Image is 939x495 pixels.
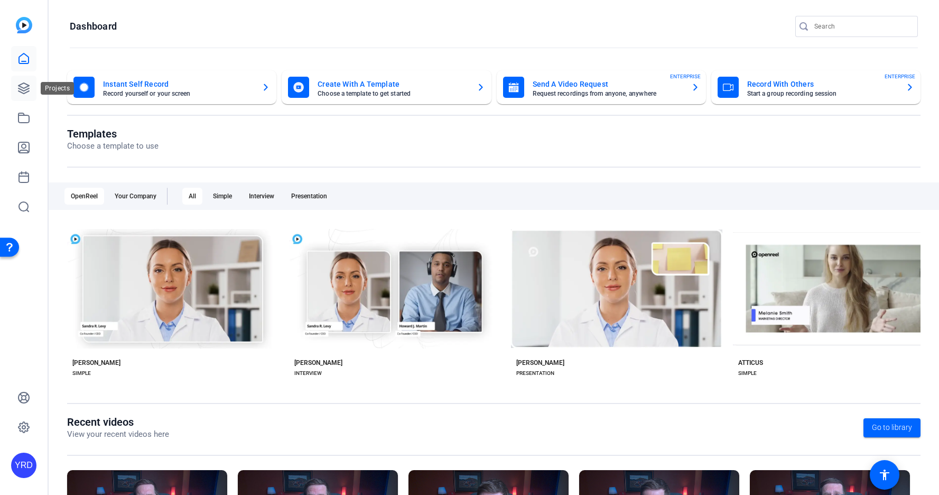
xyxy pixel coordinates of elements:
span: ENTERPRISE [670,72,701,80]
div: [PERSON_NAME] [516,359,564,367]
div: Presentation [285,188,333,205]
button: Create With A TemplateChoose a template to get started [282,70,491,104]
mat-card-title: Record With Others [747,78,897,90]
mat-card-subtitle: Record yourself or your screen [103,90,253,97]
a: Go to library [863,418,921,437]
img: blue-gradient.svg [16,17,32,33]
div: ATTICUS [738,359,763,367]
button: Instant Self RecordRecord yourself or your screen [67,70,276,104]
div: Your Company [108,188,163,205]
button: Send A Video RequestRequest recordings from anyone, anywhereENTERPRISE [497,70,706,104]
mat-card-subtitle: Request recordings from anyone, anywhere [533,90,683,97]
div: PRESENTATION [516,369,554,378]
mat-card-title: Instant Self Record [103,78,253,90]
div: OpenReel [64,188,104,205]
div: SIMPLE [72,369,91,378]
button: Record With OthersStart a group recording sessionENTERPRISE [711,70,921,104]
mat-card-title: Create With A Template [318,78,468,90]
mat-card-subtitle: Start a group recording session [747,90,897,97]
mat-card-subtitle: Choose a template to get started [318,90,468,97]
h1: Dashboard [70,20,117,33]
p: View your recent videos here [67,428,169,441]
div: [PERSON_NAME] [72,359,120,367]
h1: Templates [67,127,159,140]
input: Search [814,20,909,33]
div: [PERSON_NAME] [294,359,342,367]
span: ENTERPRISE [885,72,915,80]
mat-card-title: Send A Video Request [533,78,683,90]
div: Projects [41,82,74,95]
mat-icon: accessibility [878,469,891,481]
div: All [182,188,202,205]
h1: Recent videos [67,416,169,428]
div: SIMPLE [738,369,757,378]
div: Simple [207,188,238,205]
span: Go to library [872,422,912,433]
div: INTERVIEW [294,369,322,378]
div: YRD [11,453,36,478]
div: Interview [243,188,281,205]
p: Choose a template to use [67,140,159,152]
